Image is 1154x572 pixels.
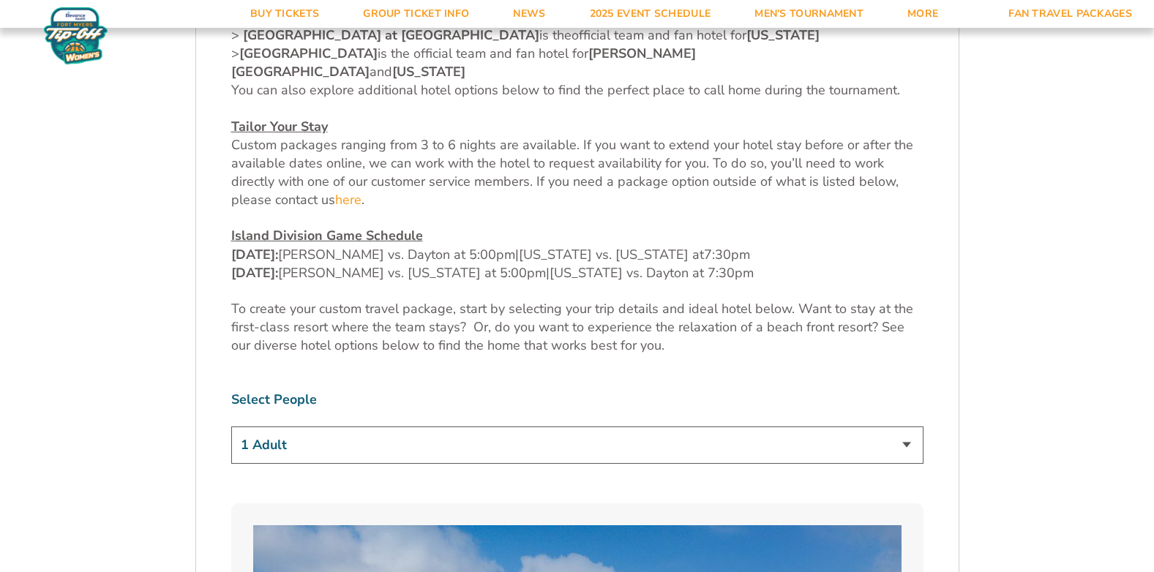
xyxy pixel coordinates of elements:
[243,26,539,44] strong: [GEOGRAPHIC_DATA] at [GEOGRAPHIC_DATA]
[231,26,243,44] span: >
[44,7,108,64] img: Women's Fort Myers Tip-Off
[231,26,820,80] span: official team and fan hotel for > is the official team and fan hotel for and
[231,300,923,355] p: To create your custom travel package, start by selecting your trip details and ideal hotel below....
[231,118,328,135] u: Tailor Your Stay
[515,246,519,263] span: |
[704,246,750,263] span: 7:30pm
[746,26,820,44] strong: [US_STATE]
[550,264,754,282] span: [US_STATE] vs. Dayton at 7:30pm
[239,45,378,62] strong: [GEOGRAPHIC_DATA]
[231,227,423,244] u: Island Division Game Schedule
[392,63,465,80] strong: [US_STATE]
[231,118,923,210] p: Custom packages ranging from 3 to 6 nights are available. If you want to extend your hotel stay b...
[231,45,696,80] strong: [PERSON_NAME][GEOGRAPHIC_DATA]
[231,246,278,263] strong: [DATE]:
[231,227,923,282] p: [PERSON_NAME] vs. Dayton at 5:00pm [US_STATE] vs. [US_STATE] at [PERSON_NAME] vs. [US_STATE] at 5...
[231,391,923,409] label: Select People
[546,264,550,282] span: |
[231,264,278,282] strong: [DATE]:
[243,26,572,44] span: is the
[231,81,900,99] span: You can also explore additional hotel options below to find the perfect place to call home during...
[335,191,361,209] a: here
